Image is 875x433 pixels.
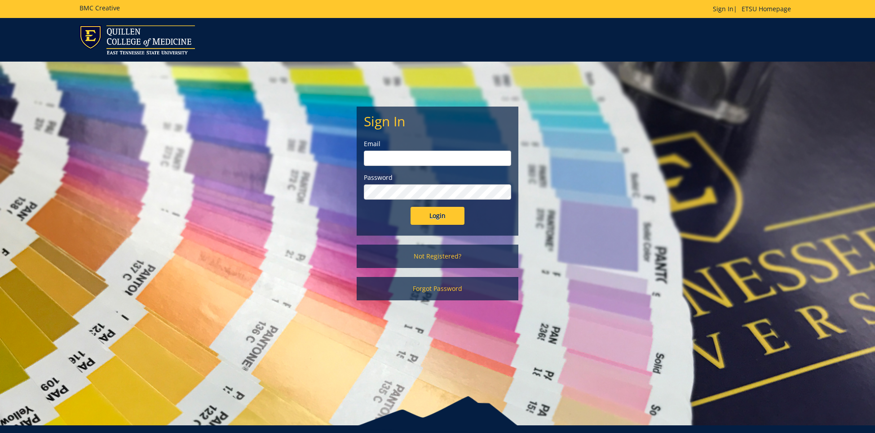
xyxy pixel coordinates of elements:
[713,4,734,13] a: Sign In
[364,114,511,129] h2: Sign In
[713,4,795,13] p: |
[357,277,518,300] a: Forgot Password
[364,173,511,182] label: Password
[364,139,511,148] label: Email
[357,245,518,268] a: Not Registered?
[80,25,195,54] img: ETSU logo
[411,207,464,225] input: Login
[737,4,795,13] a: ETSU Homepage
[80,4,120,11] h5: BMC Creative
